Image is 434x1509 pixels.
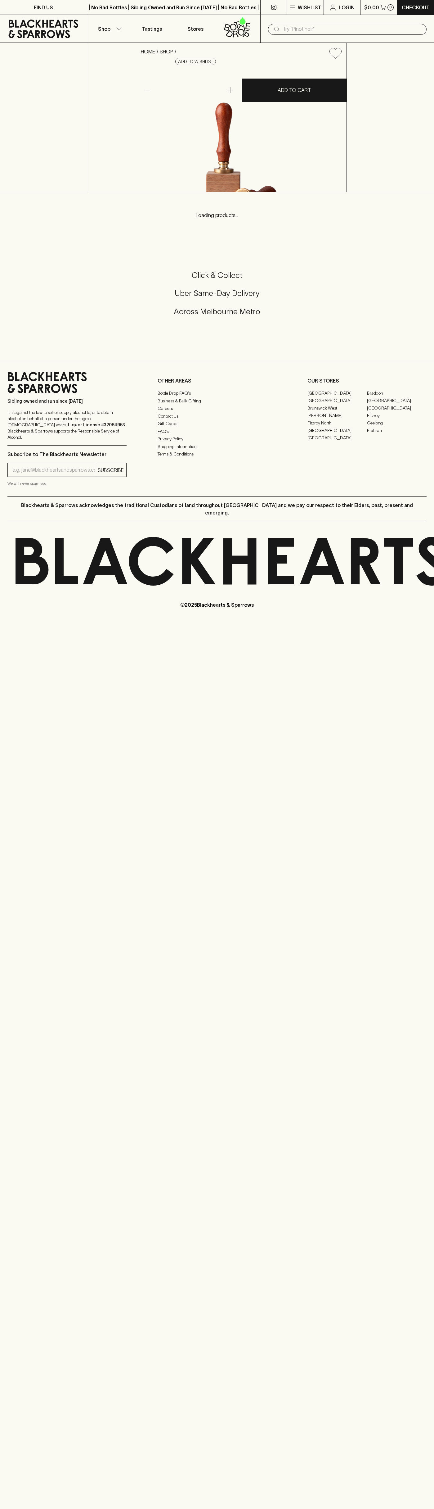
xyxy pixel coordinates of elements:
[98,466,124,474] p: SUBSCRIBE
[7,270,427,280] h5: Click & Collect
[7,409,127,440] p: It is against the law to sell or supply alcohol to, or to obtain alcohol on behalf of a person un...
[175,58,216,65] button: Add to wishlist
[158,412,277,420] a: Contact Us
[307,397,367,404] a: [GEOGRAPHIC_DATA]
[160,49,173,54] a: SHOP
[389,6,392,9] p: 0
[158,377,277,384] p: OTHER AREAS
[278,86,311,94] p: ADD TO CART
[7,288,427,298] h5: Uber Same-Day Delivery
[7,306,427,317] h5: Across Melbourne Metro
[307,412,367,419] a: [PERSON_NAME]
[158,428,277,435] a: FAQ's
[158,435,277,443] a: Privacy Policy
[367,419,427,427] a: Geelong
[136,64,347,192] img: 34257.png
[307,389,367,397] a: [GEOGRAPHIC_DATA]
[307,434,367,442] a: [GEOGRAPHIC_DATA]
[158,390,277,397] a: Bottle Drop FAQ's
[12,501,422,516] p: Blackhearts & Sparrows acknowledges the traditional Custodians of land throughout [GEOGRAPHIC_DAT...
[7,398,127,404] p: Sibling owned and run since [DATE]
[339,4,355,11] p: Login
[307,404,367,412] a: Brunswick West
[242,79,347,102] button: ADD TO CART
[327,45,344,61] button: Add to wishlist
[283,24,422,34] input: Try "Pinot noir"
[367,397,427,404] a: [GEOGRAPHIC_DATA]
[367,389,427,397] a: Braddon
[174,15,217,43] a: Stores
[158,405,277,412] a: Careers
[141,49,155,54] a: HOME
[12,465,95,475] input: e.g. jane@blackheartsandsparrows.com.au
[307,419,367,427] a: Fitzroy North
[95,463,126,477] button: SUBSCRIBE
[307,427,367,434] a: [GEOGRAPHIC_DATA]
[187,25,204,33] p: Stores
[7,451,127,458] p: Subscribe to The Blackhearts Newsletter
[298,4,321,11] p: Wishlist
[158,443,277,450] a: Shipping Information
[7,245,427,349] div: Call to action block
[98,25,110,33] p: Shop
[87,15,131,43] button: Shop
[158,397,277,405] a: Business & Bulk Gifting
[158,420,277,428] a: Gift Cards
[68,422,125,427] strong: Liquor License #32064953
[367,404,427,412] a: [GEOGRAPHIC_DATA]
[402,4,430,11] p: Checkout
[130,15,174,43] a: Tastings
[367,412,427,419] a: Fitzroy
[142,25,162,33] p: Tastings
[367,427,427,434] a: Prahran
[158,451,277,458] a: Terms & Conditions
[34,4,53,11] p: FIND US
[6,211,428,219] p: Loading products...
[364,4,379,11] p: $0.00
[307,377,427,384] p: OUR STORES
[7,480,127,487] p: We will never spam you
